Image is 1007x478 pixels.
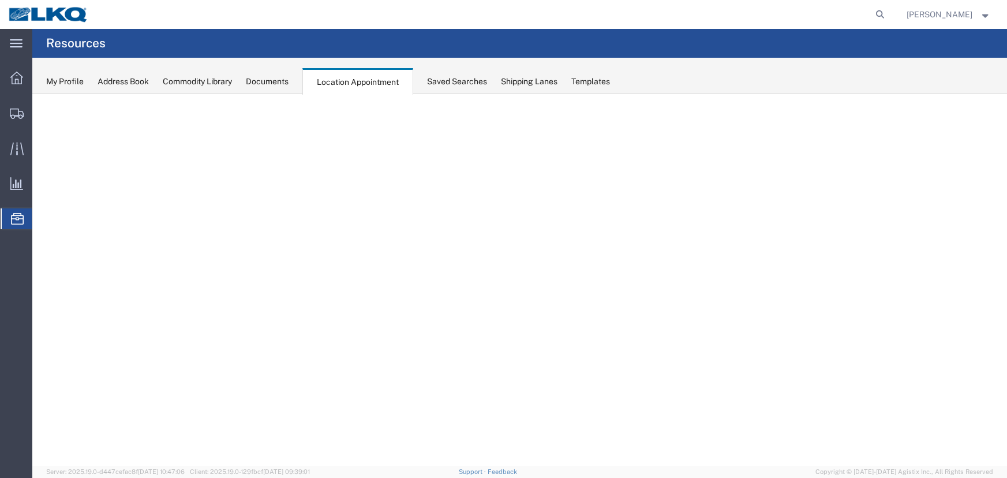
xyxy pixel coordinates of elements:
[488,468,517,475] a: Feedback
[98,76,149,88] div: Address Book
[571,76,610,88] div: Templates
[246,76,289,88] div: Documents
[46,468,185,475] span: Server: 2025.19.0-d447cefac8f
[302,68,413,95] div: Location Appointment
[501,76,557,88] div: Shipping Lanes
[8,6,89,23] img: logo
[906,8,991,21] button: [PERSON_NAME]
[459,468,488,475] a: Support
[907,8,972,21] span: Alfredo Garcia
[163,76,232,88] div: Commodity Library
[190,468,310,475] span: Client: 2025.19.0-129fbcf
[46,76,84,88] div: My Profile
[427,76,487,88] div: Saved Searches
[138,468,185,475] span: [DATE] 10:47:06
[46,29,106,58] h4: Resources
[32,94,1007,466] iframe: FS Legacy Container
[263,468,310,475] span: [DATE] 09:39:01
[815,467,993,477] span: Copyright © [DATE]-[DATE] Agistix Inc., All Rights Reserved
